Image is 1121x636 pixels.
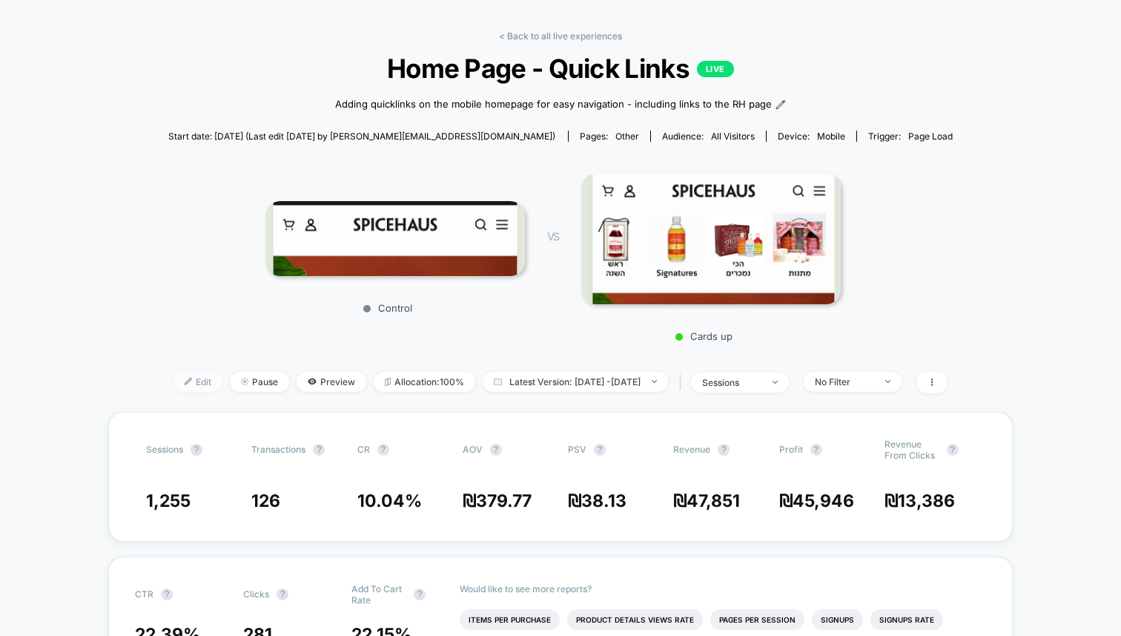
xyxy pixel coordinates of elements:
li: Pages Per Session [710,609,804,630]
img: end [652,380,657,383]
span: 47,851 [687,491,740,511]
span: | [675,372,691,393]
span: Edit [173,372,222,392]
span: Latest Version: [DATE] - [DATE] [483,372,668,392]
button: ? [810,444,822,456]
button: ? [161,589,173,600]
span: Preview [297,372,366,392]
span: other [615,131,639,142]
span: mobile [817,131,845,142]
span: Revenue [673,444,710,455]
img: calendar [494,378,502,385]
li: Signups [812,609,863,630]
img: rebalance [385,378,391,386]
span: Home Page - Quick Links [208,53,914,84]
span: ₪ [463,491,532,511]
p: Cards up [574,330,833,342]
p: Control [258,302,517,314]
span: 10.04 % [357,491,422,511]
span: Add To Cart Rate [351,583,406,606]
button: ? [594,444,606,456]
img: end [241,378,248,385]
span: ₪ [673,491,740,511]
span: Clicks [243,589,269,600]
span: VS [547,230,559,243]
div: sessions [702,377,761,388]
button: ? [277,589,288,600]
img: Control main [265,201,525,276]
button: ? [191,444,202,456]
button: ? [947,444,959,456]
span: Transactions [251,444,305,455]
span: CR [357,444,370,455]
span: Page Load [908,131,953,142]
span: CTR [135,589,153,600]
span: 379.77 [476,491,532,511]
button: ? [490,444,502,456]
p: Would like to see more reports? [460,583,986,594]
span: PSV [568,444,586,455]
span: Device: [766,131,856,142]
button: ? [377,444,389,456]
span: Revenue From Clicks [884,439,939,461]
img: Cards up main [581,174,841,304]
div: Pages: [580,131,639,142]
span: 126 [251,491,280,511]
div: No Filter [815,376,874,387]
li: Signups Rate [870,609,943,630]
span: Adding quicklinks on the mobile homepage for easy navigation - including links to the RH page [335,97,772,112]
span: 1,255 [146,491,191,511]
span: Pause [230,372,289,392]
span: ₪ [779,491,854,511]
span: 38.13 [581,491,626,511]
img: edit [185,378,192,385]
li: Items Per Purchase [460,609,560,630]
span: Allocation: 100% [374,372,475,392]
img: end [885,380,890,383]
button: ? [313,444,325,456]
span: Sessions [146,444,183,455]
div: Audience: [662,131,755,142]
div: Trigger: [868,131,953,142]
li: Product Details Views Rate [567,609,703,630]
span: All Visitors [711,131,755,142]
p: LIVE [697,61,734,77]
button: ? [414,589,426,600]
button: ? [718,444,730,456]
span: Profit [779,444,803,455]
span: 45,946 [793,491,854,511]
img: end [773,381,778,384]
span: Start date: [DATE] (Last edit [DATE] by [PERSON_NAME][EMAIL_ADDRESS][DOMAIN_NAME]) [168,131,555,142]
span: ₪ [568,491,626,511]
span: ₪ [884,491,955,511]
span: 13,386 [898,491,955,511]
span: AOV [463,444,483,455]
a: < Back to all live experiences [499,30,622,42]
